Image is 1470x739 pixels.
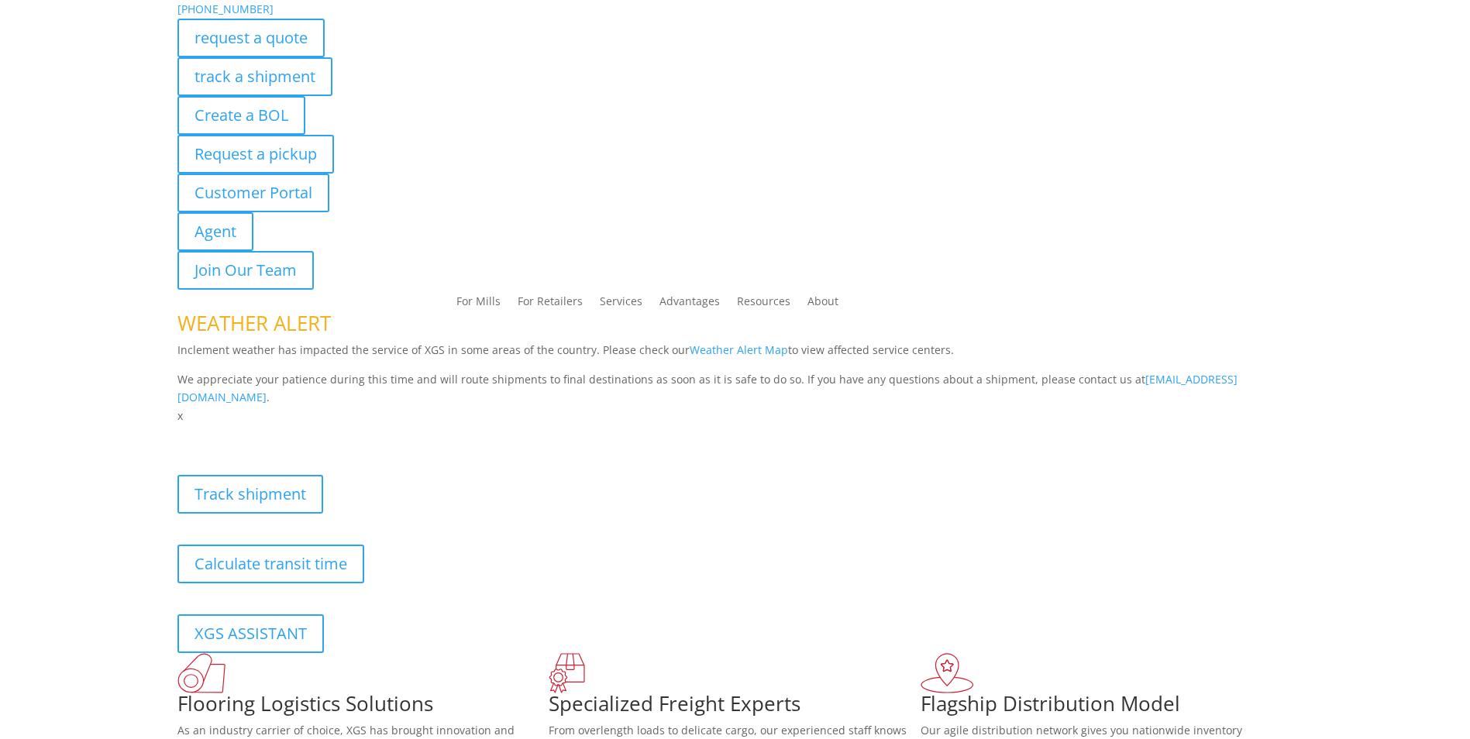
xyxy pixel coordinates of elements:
a: Services [600,296,642,313]
p: x [177,407,1293,425]
a: Weather Alert Map [690,342,788,357]
h1: Flooring Logistics Solutions [177,693,549,721]
h1: Specialized Freight Experts [549,693,921,721]
a: Customer Portal [177,174,329,212]
a: For Mills [456,296,501,313]
h1: Flagship Distribution Model [921,693,1293,721]
a: XGS ASSISTANT [177,614,324,653]
a: For Retailers [518,296,583,313]
a: Resources [737,296,790,313]
a: request a quote [177,19,325,57]
a: [PHONE_NUMBER] [177,2,274,16]
a: Create a BOL [177,96,305,135]
a: Advantages [659,296,720,313]
a: Track shipment [177,475,323,514]
img: xgs-icon-focused-on-flooring-red [549,653,585,693]
a: About [807,296,838,313]
b: Visibility, transparency, and control for your entire supply chain. [177,428,523,442]
a: Calculate transit time [177,545,364,583]
a: Join Our Team [177,251,314,290]
p: Inclement weather has impacted the service of XGS in some areas of the country. Please check our ... [177,341,1293,370]
p: We appreciate your patience during this time and will route shipments to final destinations as so... [177,370,1293,407]
img: xgs-icon-flagship-distribution-model-red [921,653,974,693]
a: Agent [177,212,253,251]
img: xgs-icon-total-supply-chain-intelligence-red [177,653,225,693]
a: track a shipment [177,57,332,96]
span: WEATHER ALERT [177,309,331,337]
a: Request a pickup [177,135,334,174]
